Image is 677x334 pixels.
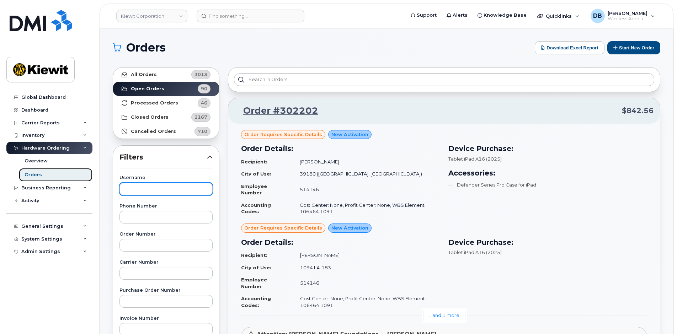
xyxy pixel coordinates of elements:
[294,249,440,262] td: [PERSON_NAME]
[131,72,157,77] strong: All Orders
[448,168,647,178] h3: Accessories:
[113,124,219,139] a: Cancelled Orders710
[646,303,672,329] iframe: Messenger Launcher
[194,71,207,78] span: 3013
[448,249,502,255] span: Tablet iPad A16 (2025)
[126,42,166,53] span: Orders
[119,260,213,265] label: Carrier Number
[119,232,213,237] label: Order Number
[448,143,647,154] h3: Device Purchase:
[293,168,440,180] td: 39180 ([GEOGRAPHIC_DATA], [GEOGRAPHIC_DATA])
[241,252,267,258] strong: Recipient:
[131,129,176,134] strong: Cancelled Orders
[131,100,178,106] strong: Processed Orders
[293,180,440,199] td: 514146
[448,237,647,248] h3: Device Purchase:
[241,143,440,154] h3: Order Details:
[113,110,219,124] a: Closed Orders2167
[293,199,440,218] td: Cost Center: None, Profit Center: None, WBS Element: 106464.1091
[622,106,654,116] span: $842.56
[119,204,213,209] label: Phone Number
[241,171,271,177] strong: City of Use:
[607,41,660,54] button: Start New Order
[119,176,213,180] label: Username
[294,274,440,292] td: 514146
[535,41,604,54] button: Download Excel Report
[331,225,368,231] span: New Activation
[448,156,502,162] span: Tablet iPad A16 (2025)
[194,114,207,120] span: 2167
[241,183,267,196] strong: Employee Number
[113,68,219,82] a: All Orders3013
[331,131,368,138] span: New Activation
[201,85,207,92] span: 90
[241,159,267,165] strong: Recipient:
[294,292,440,311] td: Cost Center: None, Profit Center: None, WBS Element: 106464.1091
[113,82,219,96] a: Open Orders90
[244,225,322,231] span: Order requires Specific details
[113,96,219,110] a: Processed Orders46
[119,316,213,321] label: Invoice Number
[241,237,440,248] h3: Order Details:
[244,131,322,138] span: Order requires Specific details
[293,156,440,168] td: [PERSON_NAME]
[119,288,213,293] label: Purchase Order Number
[119,152,207,162] span: Filters
[235,104,318,117] a: Order #302202
[131,86,164,92] strong: Open Orders
[201,99,207,106] span: 46
[198,128,207,135] span: 710
[234,73,654,86] input: Search in orders
[241,277,267,289] strong: Employee Number
[423,310,465,321] a: ...and 1 more
[448,182,647,188] li: Defender Series Pro Case for iPad
[131,114,169,120] strong: Closed Orders
[241,265,271,270] strong: City of Use:
[241,202,271,215] strong: Accounting Codes:
[241,296,271,308] strong: Accounting Codes:
[294,262,440,274] td: 1094 LA-183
